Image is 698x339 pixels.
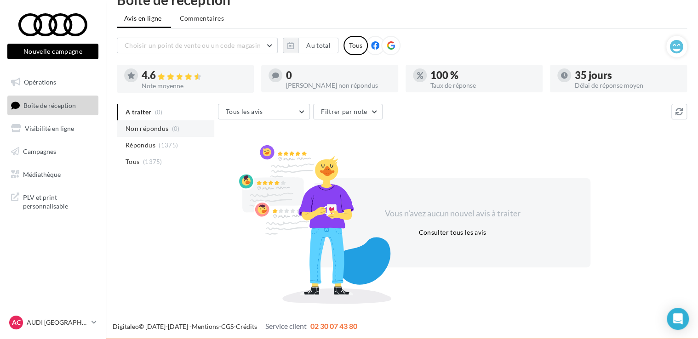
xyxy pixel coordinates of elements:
div: Taux de réponse [430,82,535,89]
span: Répondus [126,141,155,150]
div: Délai de réponse moyen [575,82,680,89]
div: Vous n'avez aucun nouvel avis à traiter [373,208,532,220]
span: Tous les avis [226,107,263,115]
a: Opérations [6,73,100,92]
span: Tous [126,157,139,166]
a: Digitaleo [113,322,139,330]
button: Choisir un point de vente ou un code magasin [117,38,278,53]
span: AC [12,318,21,327]
div: Note moyenne [142,83,246,89]
span: Boîte de réception [23,101,76,109]
div: 35 jours [575,70,680,80]
a: Boîte de réception [6,96,100,115]
a: Visibilité en ligne [6,119,100,138]
span: © [DATE]-[DATE] - - - [113,322,357,330]
span: (1375) [143,158,162,165]
span: Commentaires [180,14,224,22]
a: AC AUDI [GEOGRAPHIC_DATA] [7,314,98,331]
div: Open Intercom Messenger [667,308,689,330]
span: PLV et print personnalisable [23,191,95,211]
div: Tous [343,36,368,55]
span: Service client [265,322,307,330]
button: Nouvelle campagne [7,44,98,59]
span: Médiathèque [23,170,61,178]
a: Mentions [192,322,219,330]
a: Campagnes [6,142,100,161]
button: Filtrer par note [313,104,383,119]
span: Visibilité en ligne [25,124,74,132]
span: Non répondus [126,124,168,133]
p: AUDI [GEOGRAPHIC_DATA] [27,318,88,327]
a: CGS [221,322,234,330]
span: (1375) [159,141,178,149]
span: Opérations [24,78,56,86]
span: Choisir un point de vente ou un code magasin [125,41,261,49]
span: 02 30 07 43 80 [310,322,357,330]
button: Au total [283,38,338,53]
div: 100 % [430,70,535,80]
a: Crédits [236,322,257,330]
button: Au total [298,38,338,53]
a: PLV et print personnalisable [6,187,100,215]
div: 4.6 [142,70,246,81]
span: (0) [172,125,180,132]
a: Médiathèque [6,165,100,184]
button: Consulter tous les avis [415,227,490,238]
div: 0 [286,70,391,80]
span: Campagnes [23,147,56,155]
div: [PERSON_NAME] non répondus [286,82,391,89]
button: Tous les avis [218,104,310,119]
